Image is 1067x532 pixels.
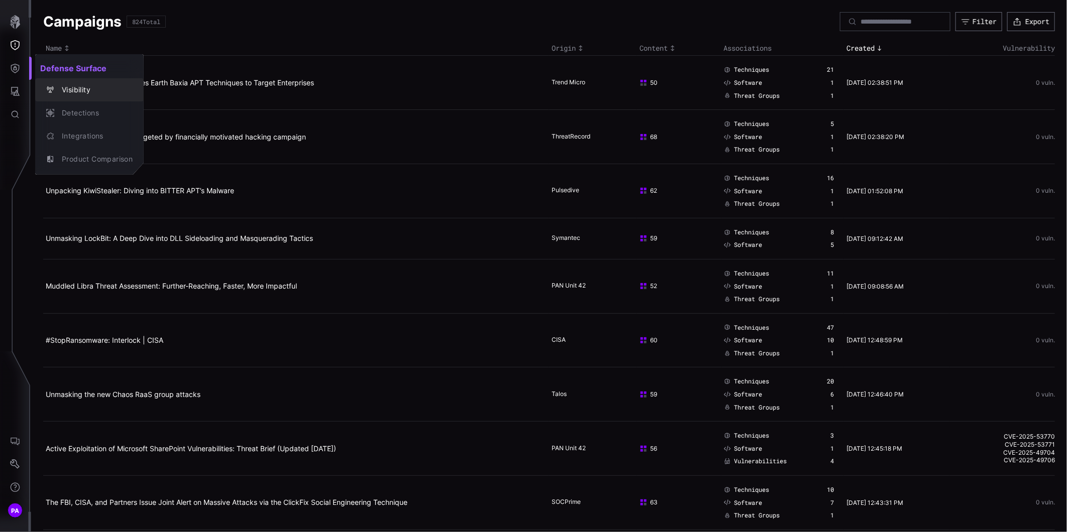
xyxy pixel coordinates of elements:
[57,130,133,143] div: Integrations
[35,58,144,78] h2: Defense Surface
[35,78,144,101] button: Visibility
[35,101,144,124] button: Detections
[35,148,144,171] button: Product Comparison
[57,153,133,166] div: Product Comparison
[57,107,133,119] div: Detections
[57,84,133,96] div: Visibility
[35,124,144,148] button: Integrations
